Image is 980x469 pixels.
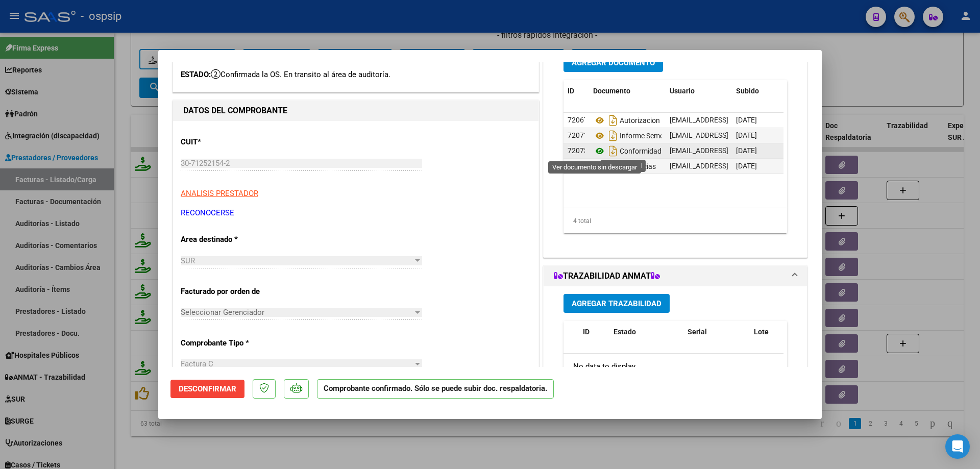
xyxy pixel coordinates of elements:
datatable-header-cell: Serial [683,321,750,355]
span: Confirmada la OS. En transito al área de auditoría. [211,70,390,79]
p: CUIT [181,136,286,148]
span: [EMAIL_ADDRESS][DOMAIN_NAME] - RECONOCERSE - [670,131,842,139]
datatable-header-cell: Subido [732,80,783,102]
span: Agregar Documento [572,58,655,67]
span: Factura C [181,359,213,368]
datatable-header-cell: Estado [609,321,683,355]
datatable-header-cell: Usuario [666,80,732,102]
span: [DATE] [736,146,757,155]
i: Descargar documento [606,128,620,144]
i: Descargar documento [606,112,620,129]
span: 72086 [568,162,588,170]
span: Informe Semestral [593,132,678,140]
span: 72067 [568,116,588,124]
span: ID [568,87,574,95]
span: Subido [736,87,759,95]
button: Agregar Documento [563,53,663,72]
span: [EMAIL_ADDRESS][DOMAIN_NAME] - RECONOCERSE - [670,146,842,155]
span: Lote [754,328,769,336]
span: ESTADO: [181,70,211,79]
p: Facturado por orden de [181,286,286,298]
span: Agregar Trazabilidad [572,299,661,308]
h1: TRAZABILIDAD ANMAT [554,270,660,282]
span: ID [583,328,590,336]
span: SUR [181,256,195,265]
div: 4 total [563,208,787,234]
div: No data to display [563,354,783,379]
strong: DATOS DEL COMPROBANTE [183,106,287,115]
span: [DATE] [736,162,757,170]
datatable-header-cell: Lote [750,321,793,355]
datatable-header-cell: Acción [783,80,834,102]
span: Usuario [670,87,695,95]
span: Asistencias [593,162,656,170]
span: [DATE] [736,131,757,139]
span: Desconfirmar [179,384,236,393]
span: Seleccionar Gerenciador [181,308,413,317]
span: Serial [688,328,707,336]
p: Comprobante confirmado. Sólo se puede subir doc. respaldatoria. [317,379,554,399]
mat-expansion-panel-header: TRAZABILIDAD ANMAT [544,266,807,286]
p: Comprobante Tipo * [181,337,286,349]
datatable-header-cell: ID [579,321,609,355]
p: RECONOCERSE [181,207,531,219]
span: [EMAIL_ADDRESS][DOMAIN_NAME] - RECONOCERSE - [670,116,842,124]
span: Conformidad [593,147,661,155]
p: Area destinado * [181,234,286,245]
button: Agregar Trazabilidad [563,294,670,313]
div: DOCUMENTACIÓN RESPALDATORIA [544,45,807,257]
i: Descargar documento [606,158,620,175]
span: ANALISIS PRESTADOR [181,189,258,198]
datatable-header-cell: Documento [589,80,666,102]
datatable-header-cell: ID [563,80,589,102]
span: [DATE] [736,116,757,124]
span: 72071 [568,131,588,139]
span: [EMAIL_ADDRESS][DOMAIN_NAME] - RECONOCERSE - [670,162,842,170]
button: Desconfirmar [170,380,244,398]
span: Estado [614,328,636,336]
span: 72073 [568,146,588,155]
span: Autorizacion [593,116,660,125]
div: Open Intercom Messenger [945,434,970,459]
span: Documento [593,87,630,95]
i: Descargar documento [606,143,620,159]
